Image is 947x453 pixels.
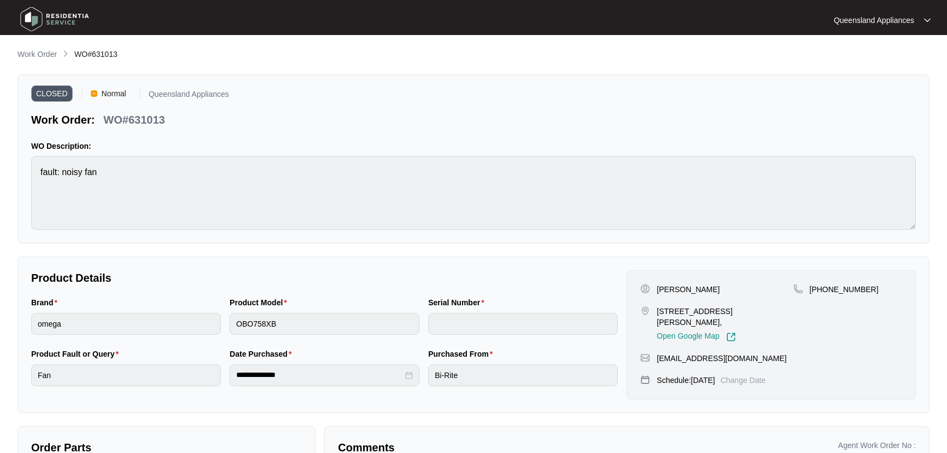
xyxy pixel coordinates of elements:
textarea: fault: noisy fan [31,156,916,230]
p: Queensland Appliances [149,90,229,102]
label: Date Purchased [230,349,296,359]
img: user-pin [640,284,650,294]
input: Product Fault or Query [31,364,221,386]
p: Work Order: [31,112,95,127]
a: Work Order [15,49,59,61]
p: WO#631013 [103,112,165,127]
p: [PERSON_NAME] [657,284,720,295]
img: map-pin [640,375,650,385]
img: map-pin [793,284,803,294]
input: Product Model [230,313,419,335]
p: WO Description: [31,141,916,152]
label: Serial Number [428,297,488,308]
img: residentia service logo [16,3,93,36]
span: WO#631013 [74,50,118,59]
img: Vercel Logo [91,90,97,97]
p: Agent Work Order No : [838,440,916,451]
p: [PHONE_NUMBER] [810,284,879,295]
span: CLOSED [31,85,73,102]
label: Brand [31,297,62,308]
img: map-pin [640,353,650,363]
img: map-pin [640,306,650,316]
p: [EMAIL_ADDRESS][DOMAIN_NAME] [657,353,786,364]
img: dropdown arrow [924,18,931,23]
input: Purchased From [428,364,618,386]
p: Work Order [17,49,57,60]
img: Link-External [726,332,736,342]
label: Purchased From [428,349,497,359]
p: [STREET_ADDRESS][PERSON_NAME], [657,306,793,328]
label: Product Model [230,297,291,308]
p: Queensland Appliances [834,15,914,26]
p: Product Details [31,270,618,286]
img: chevron-right [61,49,70,58]
p: Schedule: [DATE] [657,375,715,386]
label: Product Fault or Query [31,349,123,359]
a: Open Google Map [657,332,735,342]
input: Brand [31,313,221,335]
span: Normal [97,85,131,102]
input: Serial Number [428,313,618,335]
input: Date Purchased [236,369,403,381]
p: Change Date [721,375,766,386]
